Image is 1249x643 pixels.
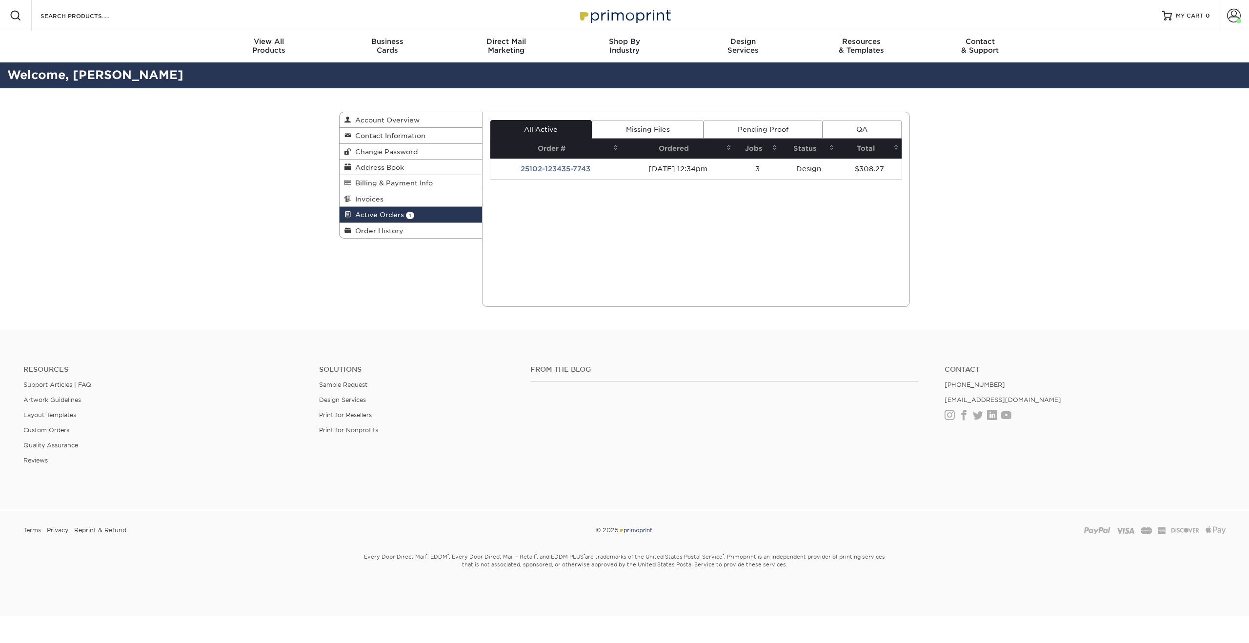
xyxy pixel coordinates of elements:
td: 25102-123435-7743 [490,159,622,179]
sup: ® [723,553,724,558]
a: Pending Proof [704,120,822,139]
a: BusinessCards [328,31,447,62]
a: Contact& Support [921,31,1039,62]
a: Order History [340,223,482,238]
span: MY CART [1176,12,1204,20]
th: Order # [490,139,622,159]
a: Reviews [23,457,48,464]
span: Account Overview [351,116,420,124]
span: Direct Mail [447,37,565,46]
a: Invoices [340,191,482,207]
input: SEARCH PRODUCTS..... [40,10,135,21]
div: © 2025 [422,523,827,538]
div: Services [684,37,802,55]
td: [DATE] 12:34pm [621,159,734,179]
sup: ® [584,553,585,558]
span: Billing & Payment Info [351,179,433,187]
a: Change Password [340,144,482,160]
a: Shop ByIndustry [565,31,684,62]
a: All Active [490,120,592,139]
a: Account Overview [340,112,482,128]
td: $308.27 [837,159,902,179]
span: Change Password [351,148,418,156]
h4: Resources [23,365,304,374]
span: Business [328,37,447,46]
div: Cards [328,37,447,55]
span: Active Orders [351,211,404,219]
h4: Solutions [319,365,516,374]
span: Contact [921,37,1039,46]
div: Products [210,37,328,55]
a: Print for Resellers [319,411,372,419]
span: Order History [351,227,403,235]
span: Shop By [565,37,684,46]
a: Artwork Guidelines [23,396,81,403]
a: Print for Nonprofits [319,426,378,434]
span: 1 [406,212,414,219]
th: Jobs [734,139,780,159]
span: Invoices [351,195,383,203]
a: Support Articles | FAQ [23,381,91,388]
div: & Templates [802,37,921,55]
small: Every Door Direct Mail , EDDM , Every Door Direct Mail – Retail , and EDDM PLUS are trademarks of... [339,549,910,592]
a: QA [823,120,902,139]
a: Resources& Templates [802,31,921,62]
a: [EMAIL_ADDRESS][DOMAIN_NAME] [945,396,1061,403]
a: Terms [23,523,41,538]
a: Reprint & Refund [74,523,126,538]
sup: ® [447,553,449,558]
h4: From the Blog [530,365,918,374]
a: Contact Information [340,128,482,143]
a: Privacy [47,523,68,538]
th: Total [837,139,902,159]
th: Status [780,139,837,159]
td: Design [780,159,837,179]
a: Contact [945,365,1226,374]
a: Custom Orders [23,426,69,434]
sup: ® [535,553,537,558]
span: Contact Information [351,132,425,140]
img: Primoprint [576,5,673,26]
a: Sample Request [319,381,367,388]
a: Billing & Payment Info [340,175,482,191]
span: View All [210,37,328,46]
a: Quality Assurance [23,442,78,449]
a: Design Services [319,396,366,403]
a: View AllProducts [210,31,328,62]
span: Design [684,37,802,46]
a: DesignServices [684,31,802,62]
a: [PHONE_NUMBER] [945,381,1005,388]
a: Layout Templates [23,411,76,419]
span: Address Book [351,163,404,171]
div: & Support [921,37,1039,55]
th: Ordered [621,139,734,159]
a: Active Orders 1 [340,207,482,222]
a: Address Book [340,160,482,175]
a: Direct MailMarketing [447,31,565,62]
td: 3 [734,159,780,179]
span: Resources [802,37,921,46]
div: Marketing [447,37,565,55]
a: Missing Files [592,120,704,139]
sup: ® [426,553,427,558]
div: Industry [565,37,684,55]
img: Primoprint [619,526,653,534]
span: 0 [1206,12,1210,19]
